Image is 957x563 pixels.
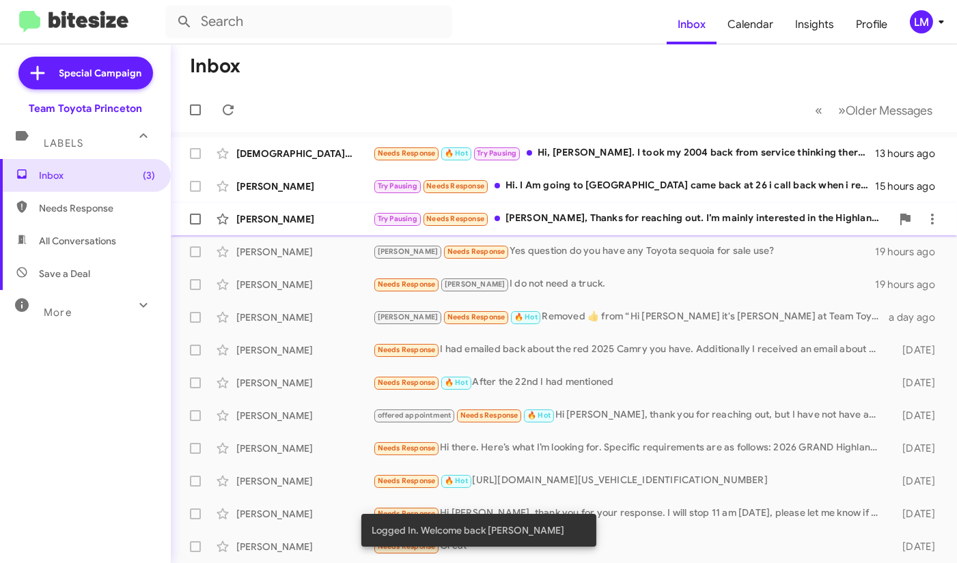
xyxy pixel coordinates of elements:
div: [PERSON_NAME] [236,311,373,324]
div: [PERSON_NAME] [236,409,373,422]
span: Logged In. Welcome back [PERSON_NAME] [372,523,565,537]
span: Needs Response [39,201,155,215]
span: Try Pausing [378,214,417,223]
div: [DATE] [887,376,946,390]
span: Try Pausing [477,149,516,158]
span: 🔥 Hot [445,149,468,158]
span: Needs Response [426,214,484,223]
div: I had emailed back about the red 2025 Camry you have. Additionally I received an email about $269... [373,342,887,358]
div: Hi [PERSON_NAME], thank you for your response. I will stop 11 am [DATE], please let me know if yo... [373,506,887,521]
span: 🔥 Hot [445,378,468,387]
a: Inbox [667,5,717,44]
span: Try Pausing [378,182,417,190]
div: [PERSON_NAME] [236,245,373,259]
div: Removed ‌👍‌ from “ Hi [PERSON_NAME] it's [PERSON_NAME] at Team Toyota of [GEOGRAPHIC_DATA]. Hope ... [373,309,887,325]
div: Hi there. Here’s what I’m looking for. Specific requirements are as follows: 2026 GRAND Highlande... [373,440,887,456]
div: [DATE] [887,409,946,422]
div: [DATE] [887,507,946,521]
a: Special Campaign [18,57,153,89]
span: More [44,306,72,319]
span: Needs Response [447,313,505,321]
span: 🔥 Hot [445,476,468,485]
span: [PERSON_NAME] [445,280,505,289]
div: [DATE] [887,540,946,553]
div: [PERSON_NAME] [236,540,373,553]
div: 19 hours ago [875,278,946,291]
div: Yes question do you have any Toyota sequoia for sale use? [373,244,875,259]
div: [PERSON_NAME] [236,442,373,455]
div: [URL][DOMAIN_NAME][US_VEHICLE_IDENTIFICATION_NUMBER] [373,473,887,489]
span: Special Campaign [59,66,142,80]
button: Previous [807,96,831,124]
button: LM [898,10,942,33]
div: [PERSON_NAME], Thanks for reaching out. I’m mainly interested in the Highlander Hybrid XLE, so I’... [373,211,891,227]
div: LM [910,10,933,33]
span: Save a Deal [39,267,90,280]
span: Needs Response [460,411,518,420]
span: [PERSON_NAME] [378,247,439,256]
div: a day ago [887,311,946,324]
div: [DATE] [887,343,946,357]
span: Needs Response [378,378,436,387]
span: All Conversations [39,234,116,248]
div: [PERSON_NAME] [236,376,373,390]
div: [DATE] [887,474,946,488]
span: 🔥 Hot [527,411,551,420]
span: Needs Response [426,182,484,190]
span: Older Messages [846,103,932,118]
span: Labels [44,137,83,149]
span: « [815,102,822,119]
span: Needs Response [447,247,505,256]
div: [PERSON_NAME] [236,474,373,488]
div: [PERSON_NAME] [236,343,373,357]
span: Needs Response [378,444,436,452]
div: Hi. I Am going to [GEOGRAPHIC_DATA] came back at 26 i call back when i return Tks [373,178,875,194]
span: [PERSON_NAME] [378,313,439,321]
div: 15 hours ago [875,179,946,193]
div: [PERSON_NAME] [236,507,373,521]
div: [DATE] [887,442,946,455]
span: Needs Response [378,149,436,158]
input: Search [165,5,452,38]
nav: Page navigation example [807,96,941,124]
span: 🔥 Hot [514,313,538,321]
div: 13 hours ago [875,147,946,160]
div: [PERSON_NAME] [236,212,373,226]
button: Next [830,96,941,124]
span: (3) [143,169,155,182]
div: [PERSON_NAME] [236,179,373,193]
span: Needs Response [378,280,436,289]
div: [DEMOGRAPHIC_DATA][PERSON_NAME] [236,147,373,160]
div: Hi [PERSON_NAME], thank you for reaching out, but I have not have any follow up appointment schedule [373,407,887,423]
span: offered appointment [378,411,452,420]
span: Inbox [39,169,155,182]
div: Great [373,538,887,554]
div: Team Toyota Princeton [29,102,142,115]
div: I do not need a truck. [373,276,875,292]
a: Insights [784,5,845,44]
span: » [838,102,846,119]
div: After the 22nd I had mentioned [373,375,887,390]
div: [PERSON_NAME] [236,278,373,291]
a: Calendar [717,5,784,44]
span: Needs Response [378,345,436,354]
div: 19 hours ago [875,245,946,259]
span: Needs Response [378,476,436,485]
a: Profile [845,5,898,44]
div: Hi, [PERSON_NAME]. I took my 2004 back from service thinking there must be no problems with it. T... [373,145,875,161]
h1: Inbox [190,55,240,77]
